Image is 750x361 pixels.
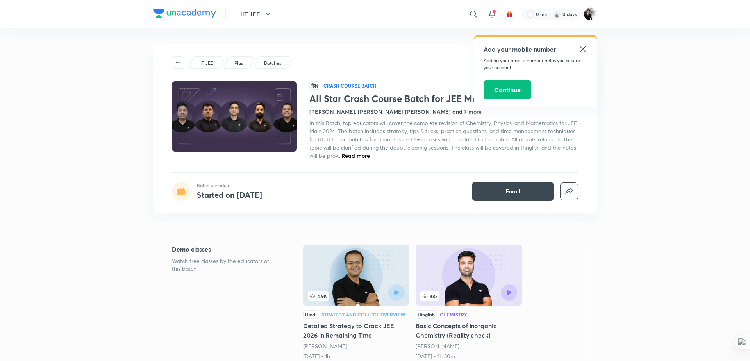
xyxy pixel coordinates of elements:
[171,80,298,152] img: Thumbnail
[416,342,459,350] a: [PERSON_NAME]
[153,9,216,20] a: Company Logo
[234,60,243,67] p: Plus
[309,107,482,116] h4: [PERSON_NAME], [PERSON_NAME] [PERSON_NAME] and 7 more
[416,245,522,360] a: 485HinglishChemistryBasic Concepts of inorganic Chemistry (Reality check)[PERSON_NAME][DATE] • 1h...
[341,152,370,159] span: Read more
[323,82,377,89] p: Crash course Batch
[153,9,216,18] img: Company Logo
[416,342,522,350] div: Mohit Saarim Ryan
[484,80,531,99] button: Continue
[309,119,577,159] span: In this Batch, top educators will cover the complete revision of Chemistry, Physics, and Mathemat...
[506,11,513,18] img: avatar
[309,93,578,104] h1: All Star Crash Course Batch for JEE Main 2024
[416,321,522,340] h5: Basic Concepts of inorganic Chemistry (Reality check)
[303,245,409,360] a: Detailed Strategy to Crack JEE 2026 in Remaining Time
[233,60,245,67] a: Plus
[303,245,409,360] a: 4.9KHindiStrategy and College OverviewDetailed Strategy to Crack JEE 2026 in Remaining Time[PERSO...
[420,291,439,301] span: 485
[308,291,329,301] span: 4.9K
[199,60,213,67] p: IIT JEE
[197,189,262,200] h4: Started on [DATE]
[303,310,318,319] div: Hindi
[236,6,277,22] button: IIT JEE
[264,60,281,67] p: Batches
[303,342,347,350] a: [PERSON_NAME]
[484,45,587,54] h5: Add your mobile number
[416,245,522,360] a: Basic Concepts of inorganic Chemistry (Reality check)
[172,257,278,273] p: Watch free classes by the educators of this batch
[197,182,262,189] p: Batch Schedule
[503,8,516,20] button: avatar
[584,7,597,21] img: Nagesh M
[484,57,587,71] p: Adding your mobile number helps you secure your account.
[321,312,405,317] div: Strategy and College Overview
[303,342,409,350] div: Vineet Loomba
[303,321,409,340] h5: Detailed Strategy to Crack JEE 2026 in Remaining Time
[472,182,554,201] button: Enroll
[553,10,561,18] img: streak
[303,352,409,360] div: 12th Jun • 1h
[416,310,437,319] div: Hinglish
[263,60,283,67] a: Batches
[309,81,320,90] span: हिN
[172,245,278,254] h5: Demo classes
[506,188,520,195] span: Enroll
[416,352,522,360] div: 9th Jun • 1h 30m
[198,60,215,67] a: IIT JEE
[440,312,467,317] div: Chemistry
